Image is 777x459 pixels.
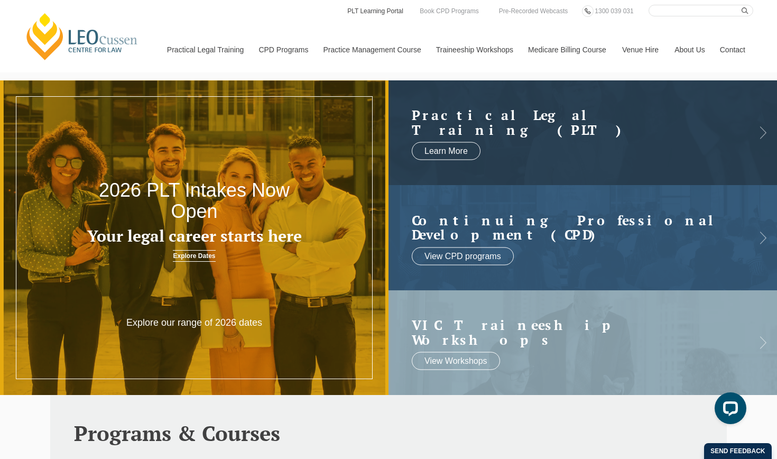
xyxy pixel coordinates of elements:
[712,27,753,72] a: Contact
[412,142,480,160] a: Learn More
[417,5,481,17] a: Book CPD Programs
[412,318,733,347] a: VIC Traineeship Workshops
[74,421,703,445] h2: Programs & Courses
[159,27,251,72] a: Practical Legal Training
[592,5,636,17] a: 1300 039 031
[173,250,215,262] a: Explore Dates
[412,108,733,137] h2: Practical Legal Training (PLT)
[496,5,571,17] a: Pre-Recorded Webcasts
[520,27,614,72] a: Medicare Billing Course
[412,352,500,370] a: View Workshops
[412,108,733,137] a: Practical LegalTraining (PLT)
[316,27,428,72] a: Practice Management Course
[346,5,404,17] a: PLT Learning Portal
[412,247,514,265] a: View CPD programs
[667,27,712,72] a: About Us
[428,27,520,72] a: Traineeship Workshops
[78,180,311,222] h2: 2026 PLT Intakes Now Open
[595,7,633,15] span: 1300 039 031
[78,227,311,245] h3: Your legal career starts here
[614,27,667,72] a: Venue Hire
[117,317,272,329] p: Explore our range of 2026 dates
[412,213,733,242] a: Continuing ProfessionalDevelopment (CPD)
[412,213,733,242] h2: Continuing Professional Development (CPD)
[706,388,751,433] iframe: LiveChat chat widget
[24,12,141,61] a: [PERSON_NAME] Centre for Law
[251,27,315,72] a: CPD Programs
